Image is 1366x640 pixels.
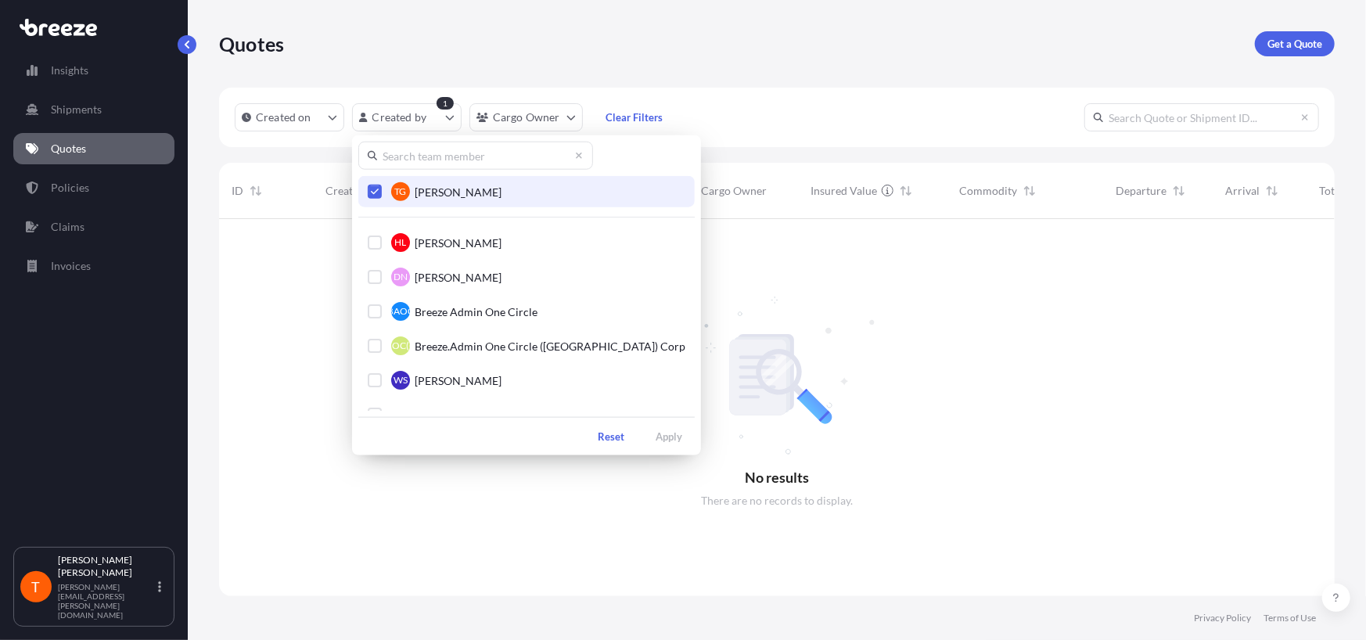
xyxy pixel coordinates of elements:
button: Reset [585,424,637,449]
span: [PERSON_NAME] [415,235,501,250]
p: Reset [598,429,624,444]
input: Search team member [358,142,593,170]
span: Breeze.Admin One Circle ([GEOGRAPHIC_DATA]) Corp [415,338,685,354]
span: TG [395,184,407,200]
span: WS [394,372,408,388]
span: [PERSON_NAME] [415,269,501,285]
button: TT[PERSON_NAME] [358,399,695,430]
span: BAOC [387,304,414,319]
button: DN[PERSON_NAME] [358,261,695,293]
span: [PERSON_NAME] [415,184,501,200]
p: Apply [656,429,682,444]
span: Breeze Admin One Circle [415,304,537,319]
button: BOC(CBreeze.Admin One Circle ([GEOGRAPHIC_DATA]) Corp [358,330,695,361]
div: createdBy Filter options [352,135,701,455]
span: TT [395,407,406,422]
div: Select Option [358,176,695,411]
button: TG[PERSON_NAME] [358,176,695,207]
span: [PERSON_NAME] [415,372,501,388]
span: HL [395,235,407,250]
button: Apply [643,424,695,449]
button: BAOCBreeze Admin One Circle [358,296,695,327]
span: DN [394,269,408,285]
span: BOC(C [386,338,415,354]
button: HL[PERSON_NAME] [358,227,695,258]
button: WS[PERSON_NAME] [358,365,695,396]
span: [PERSON_NAME] [415,407,501,422]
